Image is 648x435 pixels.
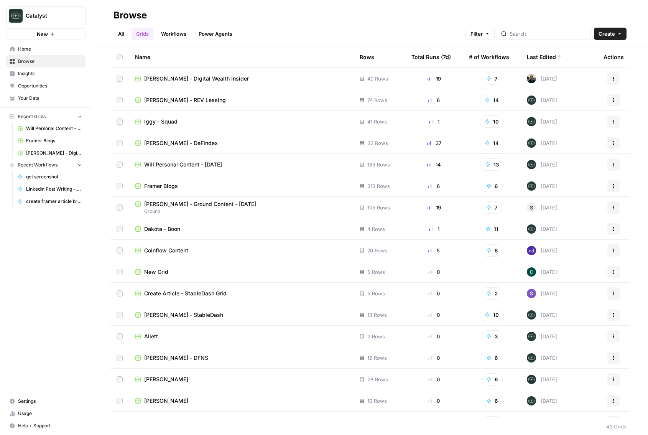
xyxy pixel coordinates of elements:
span: [PERSON_NAME] - Ground Content - [DATE] [144,200,256,208]
button: 7 [481,72,502,85]
button: 6 [481,180,503,192]
div: 14 [411,161,457,168]
div: [DATE] [527,267,557,277]
span: 313 Rows [367,182,390,190]
div: [DATE] [527,117,557,126]
div: [DATE] [527,375,557,384]
a: [PERSON_NAME] - Digital Wealth Insider [14,147,86,159]
span: Will Personal Content - [DATE] [26,125,82,132]
img: lkqc6w5wqsmhugm7jkiokl0d6w4g [527,160,536,169]
span: [PERSON_NAME] - DeFindex [144,139,218,147]
span: Catalyst [26,12,72,20]
span: Iggy - Squad [144,118,178,125]
span: 2 Rows [367,333,385,340]
a: New Grid [135,268,347,276]
span: 185 Rows [367,161,390,168]
div: 19 [411,204,457,211]
span: Insights [18,70,82,77]
button: Help + Support [6,420,86,432]
button: 2 [481,416,503,428]
span: Coinflow Content [144,247,188,254]
button: Create [594,28,627,40]
button: New [6,28,86,40]
a: Insights [6,68,86,80]
div: [DATE] [527,96,557,105]
span: Browse [18,58,82,65]
a: Opportunities [6,80,86,92]
span: 5 Rows [367,290,385,297]
img: kkbedy73ftss05p73z2hyjzoubdy [527,289,536,298]
div: 6 [411,182,457,190]
a: Your Data [6,92,86,104]
span: Ground [135,208,347,215]
span: Usage [18,410,82,417]
div: [DATE] [527,418,557,427]
div: 6 [411,96,457,104]
span: 74 Rows [367,96,387,104]
div: [DATE] [527,310,557,320]
div: Browse [113,9,147,21]
button: 6 [481,395,503,407]
a: [PERSON_NAME] - Ground Content - [DATE]Ground [135,200,347,215]
a: [PERSON_NAME] - StableDash [135,311,347,319]
div: Actions [604,46,624,68]
button: 3 [481,330,503,343]
a: Will Personal Content - [DATE] [135,161,347,168]
a: get screenshot [14,171,86,183]
span: 12 Rows [367,354,387,362]
span: 40 Rows [367,75,388,82]
span: [PERSON_NAME] - StableDash [144,311,223,319]
img: gm1ds33520gsjp5utkj2pplt0jbo [527,74,536,83]
span: Opportunities [18,82,82,89]
a: Will Personal Content - [DATE] [14,122,86,135]
img: lkqc6w5wqsmhugm7jkiokl0d6w4g [527,396,536,405]
a: [PERSON_NAME] - REV Leasing [135,96,347,104]
a: Framer Blogs [135,182,347,190]
button: 6 [481,373,503,386]
button: 7 [481,201,502,214]
a: All [113,28,128,40]
button: Recent Grids [6,111,86,122]
div: 5 [411,247,457,254]
div: [DATE] [527,332,557,341]
img: lkqc6w5wqsmhugm7jkiokl0d6w4g [527,181,536,191]
a: Aliett [135,333,347,340]
span: [PERSON_NAME] [144,376,188,383]
button: 11 [480,223,503,235]
span: 10 Rows [367,397,387,405]
span: [PERSON_NAME] [144,397,188,405]
div: 43 Grids [606,423,627,430]
button: 14 [480,94,504,106]
div: [DATE] [527,353,557,362]
button: 14 [480,137,504,149]
span: Recent Workflows [18,161,58,168]
span: Settings [18,398,82,405]
span: Dakota - Boon [144,225,180,233]
span: 70 Rows [367,247,388,254]
a: Coinflow Content [135,247,347,254]
img: c32z811ot6kb8v28qdwtb037qlee [527,267,536,277]
span: 5 Rows [367,268,385,276]
a: Home [6,43,86,55]
div: 1 [411,118,457,125]
span: [PERSON_NAME] - Digital Wealth Insider [26,150,82,157]
span: Home [18,46,82,53]
span: [PERSON_NAME] - DFNS [144,354,208,362]
span: create framer article briefs [26,198,82,205]
span: 41 Rows [367,118,387,125]
button: 6 [481,352,503,364]
div: # of Workflows [469,46,509,68]
img: lkqc6w5wqsmhugm7jkiokl0d6w4g [527,310,536,320]
span: Help + Support [18,422,82,429]
div: 0 [411,290,457,297]
span: [PERSON_NAME] - Digital Wealth Insider [144,75,249,82]
div: [DATE] [527,74,557,83]
div: Last Edited [527,46,562,68]
span: 105 Rows [367,204,390,211]
img: lkqc6w5wqsmhugm7jkiokl0d6w4g [527,224,536,234]
span: S [530,204,533,211]
img: ttrxfbqk9xdopxeigogset0f2404 [527,246,536,255]
button: Filter [465,28,495,40]
div: [DATE] [527,224,557,234]
button: 8 [481,244,503,257]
